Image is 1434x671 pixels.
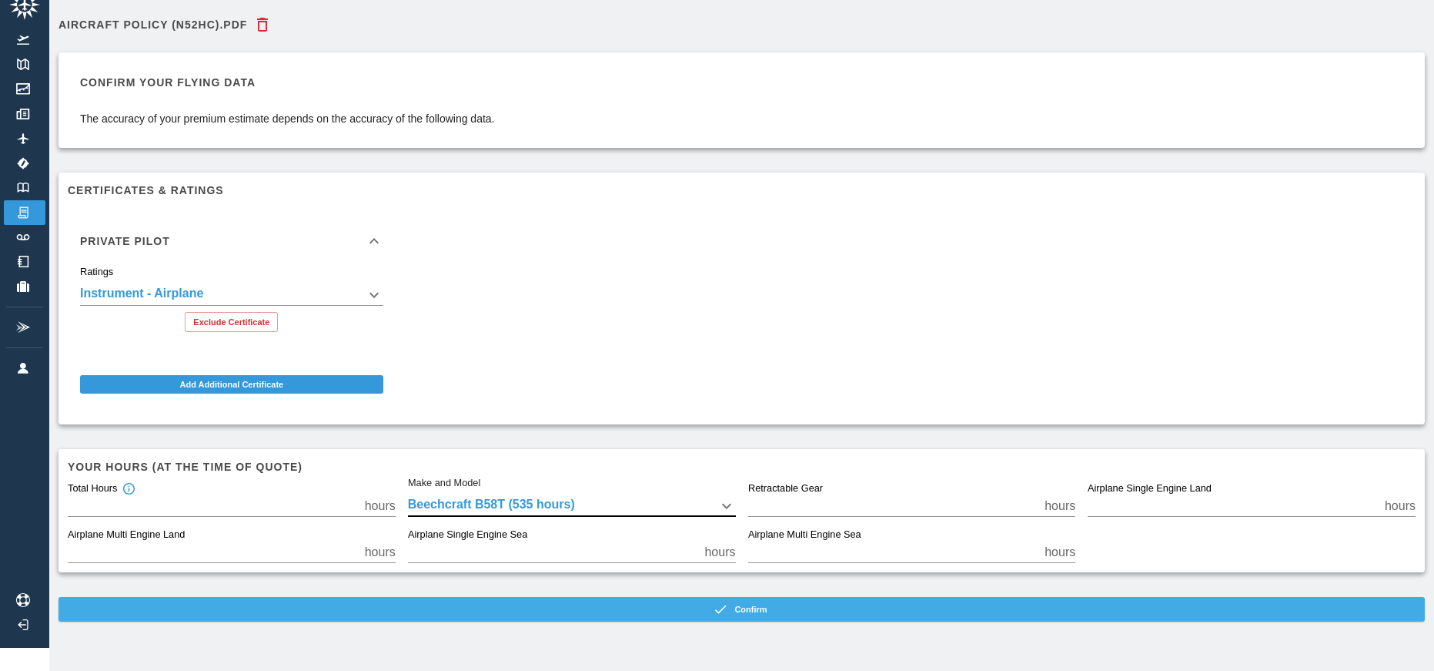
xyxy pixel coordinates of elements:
[80,265,113,279] label: Ratings
[68,482,135,496] div: Total Hours
[1385,497,1416,515] p: hours
[748,482,823,496] label: Retractable Gear
[58,597,1425,622] button: Confirm
[748,528,861,542] label: Airplane Multi Engine Sea
[68,458,1416,475] h6: Your hours (at the time of quote)
[68,528,185,542] label: Airplane Multi Engine Land
[80,375,383,394] button: Add Additional Certificate
[80,284,383,306] div: Instrument - Airplane
[80,74,495,91] h6: Confirm your flying data
[122,482,135,496] svg: Total hours in fixed-wing aircraft
[1045,497,1075,515] p: hours
[408,476,480,490] label: Make and Model
[365,497,396,515] p: hours
[80,111,495,126] p: The accuracy of your premium estimate depends on the accuracy of the following data.
[704,543,735,562] p: hours
[1088,482,1212,496] label: Airplane Single Engine Land
[58,19,247,30] h6: Aircraft Policy (N52HC).PDF
[408,528,527,542] label: Airplane Single Engine Sea
[185,312,278,332] button: Exclude Certificate
[68,266,396,344] div: Private Pilot
[365,543,396,562] p: hours
[408,495,736,517] div: Beechcraft B58T (535 hours)
[68,216,396,266] div: Private Pilot
[80,236,170,247] h6: Private Pilot
[68,182,1416,199] h6: Certificates & Ratings
[1045,543,1075,562] p: hours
